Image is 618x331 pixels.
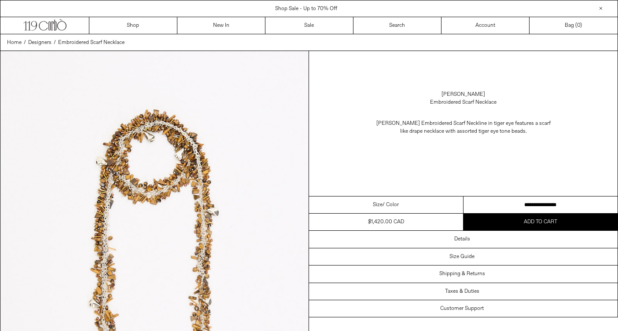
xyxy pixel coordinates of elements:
[7,39,22,47] a: Home
[58,39,125,47] a: Embroidered Scarf Necklace
[24,39,26,47] span: /
[454,236,470,242] h3: Details
[577,22,582,29] span: )
[430,98,497,106] div: Embroidered Scarf Necklace
[373,201,383,209] span: Size
[275,5,337,12] a: Shop Sale - Up to 70% Off
[368,218,404,226] div: $1,420.00 CAD
[463,214,618,230] button: Add to cart
[383,201,399,209] span: / Color
[441,91,485,98] a: [PERSON_NAME]
[441,17,530,34] a: Account
[353,17,441,34] a: Search
[440,306,484,312] h3: Customer Support
[177,17,265,34] a: New In
[28,39,51,46] span: Designers
[577,22,580,29] span: 0
[524,218,557,226] span: Add to cart
[375,115,552,140] p: [PERSON_NAME] Embroidered Scarf Neckline in tiger eye features a scarf like drape necklace with a...
[7,39,22,46] span: Home
[449,254,475,260] h3: Size Guide
[445,288,479,295] h3: Taxes & Duties
[28,39,51,47] a: Designers
[530,17,618,34] a: Bag ()
[265,17,353,34] a: Sale
[439,271,485,277] h3: Shipping & Returns
[58,39,125,46] span: Embroidered Scarf Necklace
[54,39,56,47] span: /
[89,17,177,34] a: Shop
